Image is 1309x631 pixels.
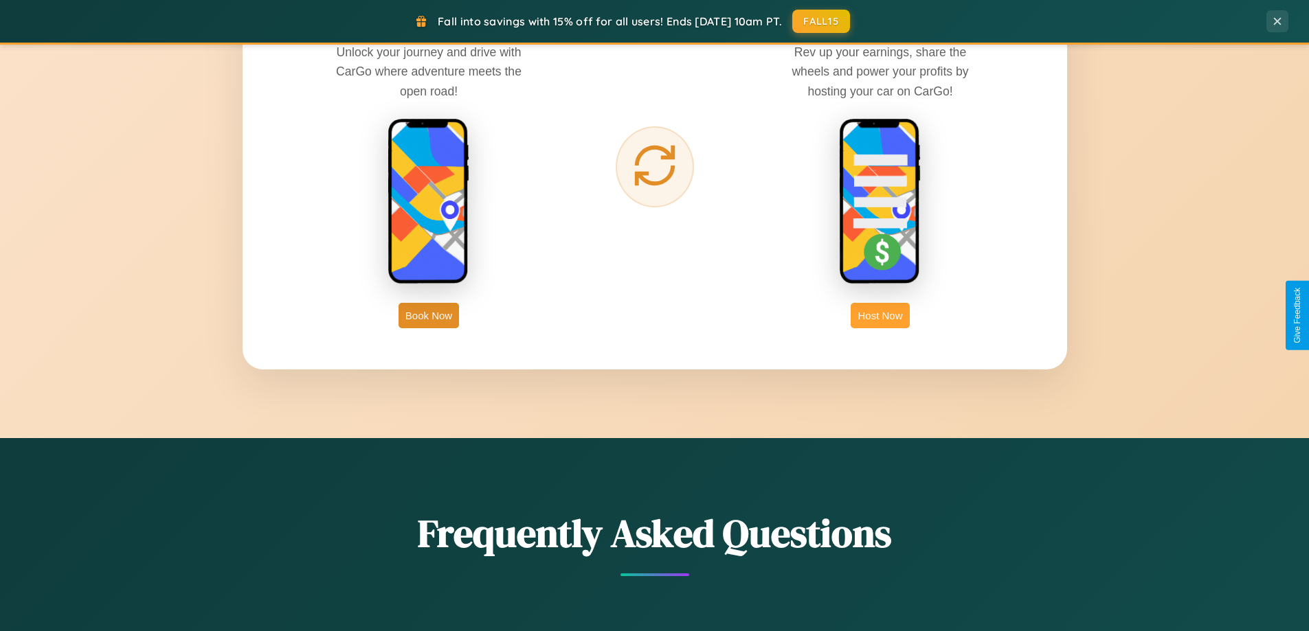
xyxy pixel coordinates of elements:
p: Unlock your journey and drive with CarGo where adventure meets the open road! [326,43,532,100]
img: host phone [839,118,921,286]
span: Fall into savings with 15% off for all users! Ends [DATE] 10am PT. [438,14,782,28]
button: Book Now [399,303,459,328]
button: FALL15 [792,10,850,33]
h2: Frequently Asked Questions [243,507,1067,560]
button: Host Now [851,303,909,328]
div: Give Feedback [1293,288,1302,343]
img: rent phone [388,118,470,286]
p: Rev up your earnings, share the wheels and power your profits by hosting your car on CarGo! [777,43,983,100]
